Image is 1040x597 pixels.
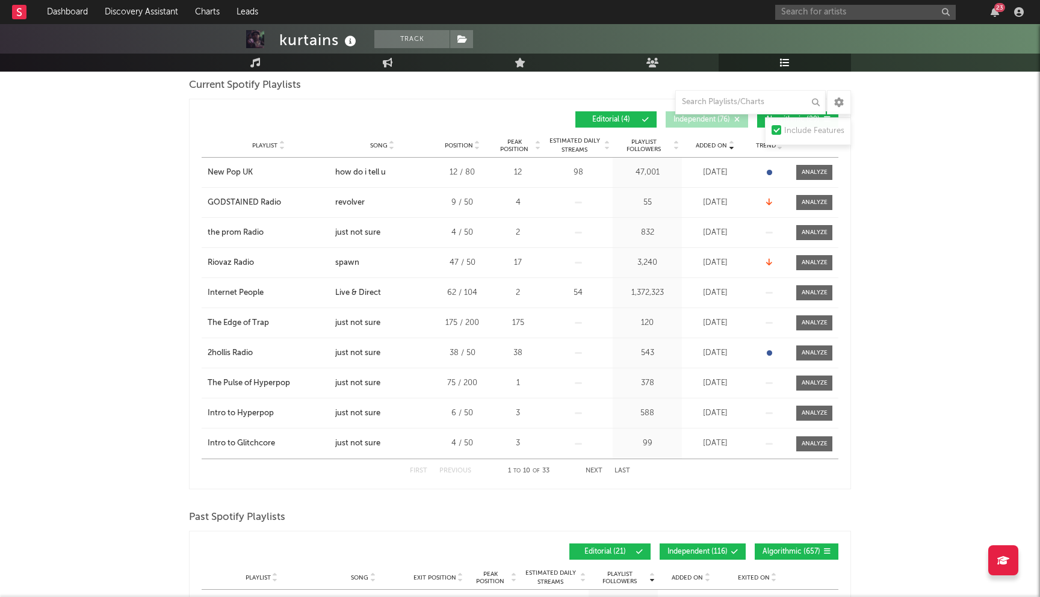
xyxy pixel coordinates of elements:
[208,347,329,359] a: 2hollis Radio
[335,227,380,239] div: just not sure
[546,137,602,155] span: Estimated Daily Streams
[616,257,679,269] div: 3,240
[675,90,826,114] input: Search Playlists/Charts
[208,197,329,209] a: GODSTAINED Radio
[435,257,489,269] div: 47 / 50
[208,407,329,419] a: Intro to Hyperpop
[685,167,745,179] div: [DATE]
[495,167,540,179] div: 12
[569,543,651,560] button: Editorial(21)
[435,438,489,450] div: 4 / 50
[575,111,657,128] button: Editorial(4)
[592,571,648,585] span: Playlist Followers
[335,257,359,269] div: spawn
[614,468,630,474] button: Last
[208,407,274,419] div: Intro to Hyperpop
[208,227,329,239] a: the prom Radio
[616,227,679,239] div: 832
[495,287,540,299] div: 2
[445,142,473,149] span: Position
[189,510,285,525] span: Past Spotify Playlists
[756,142,776,149] span: Trend
[495,464,562,478] div: 1 10 33
[208,227,264,239] div: the prom Radio
[546,287,610,299] div: 54
[335,347,380,359] div: just not sure
[208,377,290,389] div: The Pulse of Hyperpop
[246,574,271,581] span: Playlist
[616,438,679,450] div: 99
[208,438,275,450] div: Intro to Glitchcore
[208,438,329,450] a: Intro to Glitchcore
[775,5,956,20] input: Search for artists
[685,347,745,359] div: [DATE]
[763,548,820,555] span: Algorithmic ( 657 )
[660,543,746,560] button: Independent(116)
[335,167,386,179] div: how do i tell u
[335,407,380,419] div: just not sure
[784,124,844,138] div: Include Features
[335,438,380,450] div: just not sure
[696,142,727,149] span: Added On
[616,347,679,359] div: 543
[583,116,639,123] span: Editorial ( 4 )
[994,3,1005,12] div: 23
[522,569,578,587] span: Estimated Daily Streams
[616,407,679,419] div: 588
[495,377,540,389] div: 1
[685,377,745,389] div: [DATE]
[738,574,770,581] span: Exited On
[666,111,748,128] button: Independent(76)
[208,167,253,179] div: New Pop UK
[279,30,359,50] div: kurtains
[435,347,489,359] div: 38 / 50
[616,167,679,179] div: 47,001
[370,142,388,149] span: Song
[435,317,489,329] div: 175 / 200
[616,287,679,299] div: 1,372,323
[685,317,745,329] div: [DATE]
[495,138,533,153] span: Peak Position
[435,377,489,389] div: 75 / 200
[208,287,329,299] a: Internet People
[991,7,999,17] button: 23
[495,407,540,419] div: 3
[755,543,838,560] button: Algorithmic(657)
[374,30,450,48] button: Track
[189,78,301,93] span: Current Spotify Playlists
[765,116,820,123] span: Algorithmic ( 29 )
[616,317,679,329] div: 120
[410,468,427,474] button: First
[586,468,602,474] button: Next
[335,317,380,329] div: just not sure
[439,468,471,474] button: Previous
[685,407,745,419] div: [DATE]
[208,197,281,209] div: GODSTAINED Radio
[685,227,745,239] div: [DATE]
[685,257,745,269] div: [DATE]
[495,197,540,209] div: 4
[208,257,254,269] div: Riovaz Radio
[335,377,380,389] div: just not sure
[546,167,610,179] div: 98
[685,287,745,299] div: [DATE]
[685,197,745,209] div: [DATE]
[533,468,540,474] span: of
[335,197,365,209] div: revolver
[208,347,253,359] div: 2hollis Radio
[685,438,745,450] div: [DATE]
[208,167,329,179] a: New Pop UK
[435,287,489,299] div: 62 / 104
[577,548,633,555] span: Editorial ( 21 )
[435,167,489,179] div: 12 / 80
[208,317,269,329] div: The Edge of Trap
[513,468,521,474] span: to
[616,377,679,389] div: 378
[208,287,264,299] div: Internet People
[667,548,728,555] span: Independent ( 116 )
[757,111,838,128] button: Algorithmic(29)
[435,227,489,239] div: 4 / 50
[495,347,540,359] div: 38
[208,317,329,329] a: The Edge of Trap
[672,574,703,581] span: Added On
